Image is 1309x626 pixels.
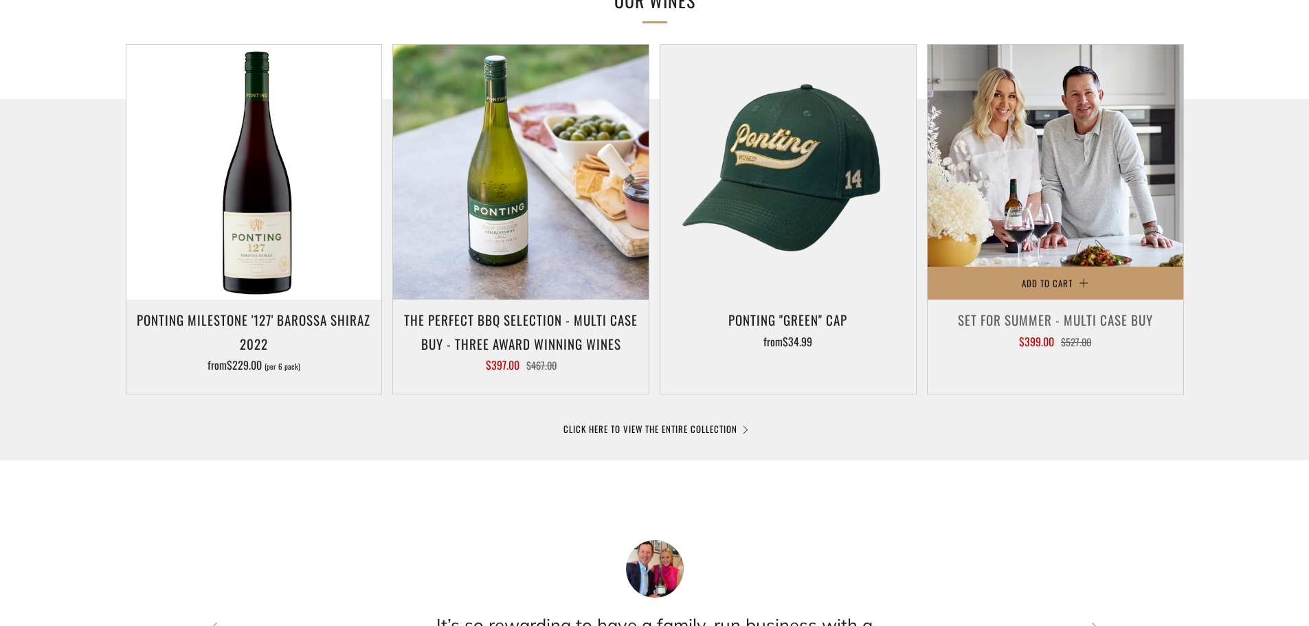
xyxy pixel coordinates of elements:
[227,357,262,373] span: $229.00
[935,308,1176,331] h3: Set For Summer - Multi Case Buy
[133,308,375,355] h3: Ponting Milestone '127' Barossa Shiraz 2022
[928,308,1183,377] a: Set For Summer - Multi Case Buy $399.00 $527.00
[126,308,382,377] a: Ponting Milestone '127' Barossa Shiraz 2022 from$229.00 (per 6 pack)
[928,267,1183,300] button: Add to Cart
[208,357,300,373] span: from
[1061,335,1091,349] span: $527.00
[400,308,642,355] h3: The perfect BBQ selection - MULTI CASE BUY - Three award winning wines
[660,308,916,377] a: Ponting "Green" Cap from$34.99
[486,357,519,373] span: $397.00
[393,308,649,377] a: The perfect BBQ selection - MULTI CASE BUY - Three award winning wines $397.00 $467.00
[563,422,746,436] a: CLICK HERE TO VIEW THE ENTIRE COLLECTION
[667,308,909,331] h3: Ponting "Green" Cap
[526,358,557,372] span: $467.00
[265,363,300,370] span: (per 6 pack)
[1019,333,1054,350] span: $399.00
[1022,276,1073,290] span: Add to Cart
[783,333,812,350] span: $34.99
[763,333,812,350] span: from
